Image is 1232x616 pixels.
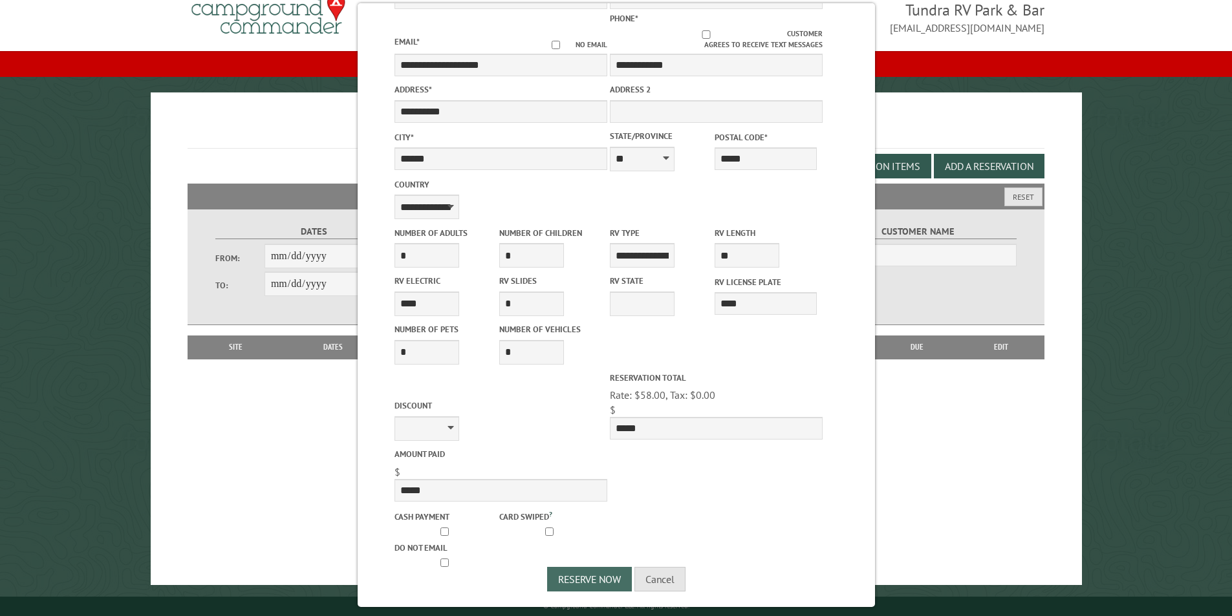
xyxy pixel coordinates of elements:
label: Email [394,36,420,47]
input: Customer agrees to receive text messages [625,30,787,39]
span: $ [610,403,616,416]
label: Discount [394,399,607,412]
th: Site [194,335,278,359]
label: Number of Adults [394,227,497,239]
label: Address 2 [610,83,823,96]
th: Due [876,335,958,359]
label: City [394,131,607,143]
label: Number of Pets [394,323,497,335]
label: RV License Plate [715,276,817,288]
span: Rate: $58.00, Tax: $0.00 [610,388,715,401]
label: RV Length [715,227,817,239]
label: RV Type [610,227,712,239]
label: Postal Code [715,131,817,143]
h1: Reservations [188,113,1045,149]
button: Edit Add-on Items [820,154,931,178]
button: Cancel [634,567,686,591]
label: No email [536,39,607,50]
span: $ [394,465,400,478]
label: Reservation Total [610,372,823,384]
h2: Filters [188,184,1045,208]
label: RV Slides [499,275,601,287]
label: Customer agrees to receive text messages [610,28,823,50]
label: Card swiped [499,509,601,523]
label: Number of Children [499,227,601,239]
label: Customer Name [819,224,1017,239]
button: Reset [1004,187,1043,206]
small: © Campground Commander LLC. All rights reserved. [543,602,689,610]
label: State/Province [610,130,712,142]
label: Address [394,83,607,96]
th: Edit [958,335,1045,359]
label: RV Electric [394,275,497,287]
label: Amount paid [394,448,607,460]
a: ? [549,509,552,518]
label: Number of Vehicles [499,323,601,335]
label: Do not email [394,542,497,554]
label: From: [215,252,265,264]
th: Dates [278,335,389,359]
input: No email [536,41,576,49]
label: To: [215,279,265,292]
label: Cash payment [394,511,497,523]
label: RV State [610,275,712,287]
label: Country [394,178,607,191]
button: Add a Reservation [934,154,1044,178]
label: Phone [610,13,638,24]
label: Dates [215,224,413,239]
button: Reserve Now [547,567,632,591]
